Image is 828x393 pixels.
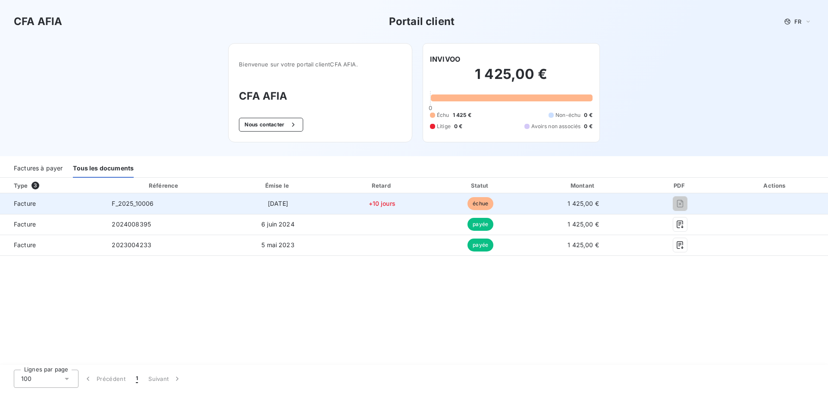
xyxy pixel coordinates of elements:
div: Émise le [226,181,330,190]
span: 0 [429,104,432,111]
span: 3 [31,182,39,189]
span: Facture [7,199,98,208]
span: Avoirs non associés [531,123,580,130]
span: Litige [437,123,451,130]
h3: CFA AFIA [239,88,401,104]
span: +10 jours [369,200,395,207]
div: Référence [149,182,178,189]
h6: INVIVOO [430,54,460,64]
span: 6 juin 2024 [261,220,295,228]
span: 5 mai 2023 [261,241,295,248]
h3: CFA AFIA [14,14,62,29]
span: 1 425 € [453,111,471,119]
span: Facture [7,220,98,229]
button: Suivant [143,370,187,388]
button: Précédent [78,370,131,388]
span: 100 [21,374,31,383]
div: Tous les documents [73,160,134,178]
span: F_2025_10006 [112,200,154,207]
span: Non-échu [555,111,580,119]
span: payée [467,239,493,252]
span: 1 425,00 € [568,220,599,228]
span: [DATE] [268,200,288,207]
span: échue [467,197,493,210]
div: Montant [531,181,636,190]
button: Nous contacter [239,118,303,132]
div: PDF [639,181,721,190]
div: Type [9,181,103,190]
span: FR [794,18,801,25]
div: Factures à payer [14,160,63,178]
span: Facture [7,241,98,249]
span: 1 [136,374,138,383]
h3: Portail client [389,14,455,29]
span: 2024008395 [112,220,151,228]
button: 1 [131,370,143,388]
span: 0 € [584,111,592,119]
span: 0 € [454,123,462,130]
h2: 1 425,00 € [430,66,593,91]
div: Statut [433,181,527,190]
div: Retard [334,181,430,190]
span: 1 425,00 € [568,200,599,207]
span: 1 425,00 € [568,241,599,248]
span: Échu [437,111,449,119]
span: 0 € [584,123,592,130]
span: Bienvenue sur votre portail client CFA AFIA . [239,61,401,68]
span: payée [467,218,493,231]
span: 2023004233 [112,241,151,248]
div: Actions [724,181,826,190]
